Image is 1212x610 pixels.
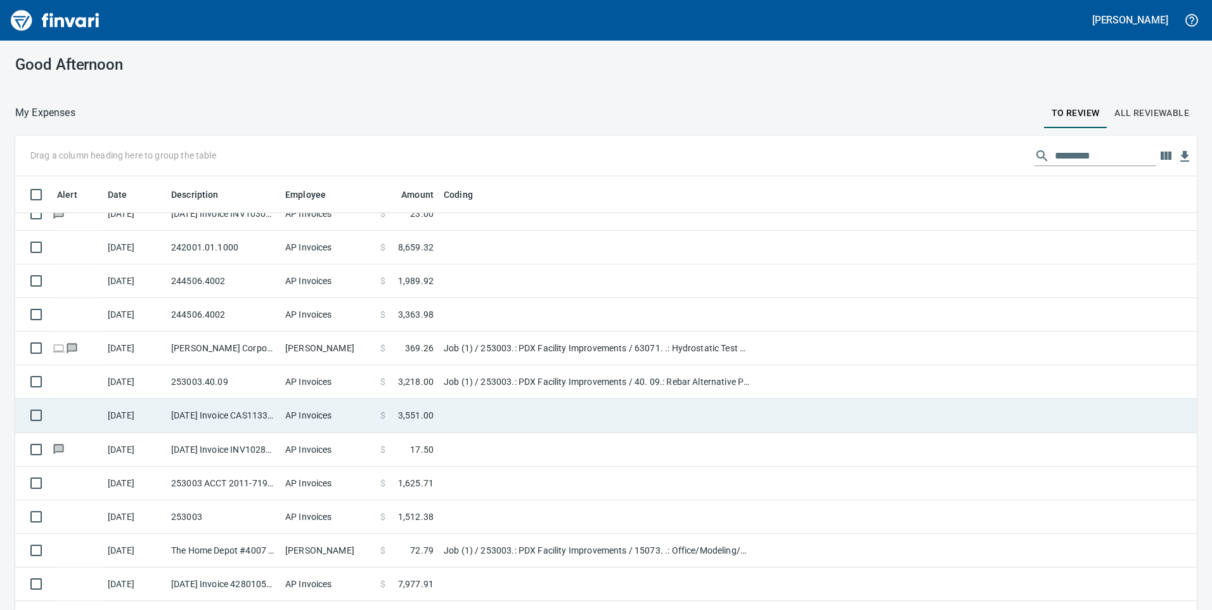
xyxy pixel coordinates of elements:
[8,5,103,36] img: Finvari
[280,433,375,467] td: AP Invoices
[398,275,434,287] span: 1,989.92
[380,308,385,321] span: $
[439,534,756,568] td: Job (1) / 253003.: PDX Facility Improvements / 15073. .: Office/Modeling/DTM / 5: Other
[280,264,375,298] td: AP Invoices
[444,187,473,202] span: Coding
[380,510,385,523] span: $
[398,375,434,388] span: 3,218.00
[1156,146,1175,165] button: Choose columns to display
[380,443,385,456] span: $
[398,241,434,254] span: 8,659.32
[380,275,385,287] span: $
[166,197,280,231] td: [DATE] Invoice INV10301340 from [GEOGRAPHIC_DATA] (1-24796)
[103,534,166,568] td: [DATE]
[103,332,166,365] td: [DATE]
[401,187,434,202] span: Amount
[103,231,166,264] td: [DATE]
[398,308,434,321] span: 3,363.98
[15,105,75,120] p: My Expenses
[280,500,375,534] td: AP Invoices
[380,207,385,220] span: $
[103,365,166,399] td: [DATE]
[171,187,235,202] span: Description
[1052,105,1100,121] span: To Review
[410,443,434,456] span: 17.50
[398,510,434,523] span: 1,512.38
[398,477,434,490] span: 1,625.71
[166,568,280,601] td: [DATE] Invoice 428010503 from Doka USA Ltd. (1-39133)
[380,241,385,254] span: $
[285,187,342,202] span: Employee
[380,409,385,422] span: $
[166,332,280,365] td: [PERSON_NAME] Corporation [GEOGRAPHIC_DATA]
[285,187,326,202] span: Employee
[380,544,385,557] span: $
[439,332,756,365] td: Job (1) / 253003.: PDX Facility Improvements / 63071. .: Hydrostatic Test Pipe / 5: Other
[103,467,166,500] td: [DATE]
[405,342,434,354] span: 369.26
[15,105,75,120] nav: breadcrumb
[280,534,375,568] td: [PERSON_NAME]
[166,399,280,432] td: [DATE] Invoice CAS113374 from Cascade Geosynthetics (1-30570)
[103,568,166,601] td: [DATE]
[103,264,166,298] td: [DATE]
[52,344,65,352] span: Online transaction
[166,298,280,332] td: 244506.4002
[57,187,77,202] span: Alert
[410,207,434,220] span: 23.00
[398,578,434,590] span: 7,977.91
[280,568,375,601] td: AP Invoices
[103,433,166,467] td: [DATE]
[103,298,166,332] td: [DATE]
[380,342,385,354] span: $
[65,344,79,352] span: Has messages
[280,197,375,231] td: AP Invoices
[380,477,385,490] span: $
[52,209,65,217] span: Has messages
[166,500,280,534] td: 253003
[166,264,280,298] td: 244506.4002
[280,365,375,399] td: AP Invoices
[15,56,389,74] h3: Good Afternoon
[280,298,375,332] td: AP Invoices
[108,187,127,202] span: Date
[1114,105,1189,121] span: All Reviewable
[30,149,216,162] p: Drag a column heading here to group the table
[171,187,219,202] span: Description
[444,187,489,202] span: Coding
[166,433,280,467] td: [DATE] Invoice INV10289885 from [GEOGRAPHIC_DATA] (1-24796)
[1089,10,1171,30] button: [PERSON_NAME]
[280,467,375,500] td: AP Invoices
[280,231,375,264] td: AP Invoices
[52,445,65,453] span: Has messages
[1175,147,1194,166] button: Download table
[380,375,385,388] span: $
[439,365,756,399] td: Job (1) / 253003.: PDX Facility Improvements / 40. 09.: Rebar Alternative Procurement
[103,500,166,534] td: [DATE]
[103,197,166,231] td: [DATE]
[410,544,434,557] span: 72.79
[166,365,280,399] td: 253003.40.09
[108,187,144,202] span: Date
[103,399,166,432] td: [DATE]
[280,399,375,432] td: AP Invoices
[1092,13,1168,27] h5: [PERSON_NAME]
[166,231,280,264] td: 242001.01.1000
[385,187,434,202] span: Amount
[398,409,434,422] span: 3,551.00
[166,467,280,500] td: 253003 ACCT 2011-71943889
[380,578,385,590] span: $
[166,534,280,568] td: The Home Depot #4007 [GEOGRAPHIC_DATA] OR
[57,187,94,202] span: Alert
[280,332,375,365] td: [PERSON_NAME]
